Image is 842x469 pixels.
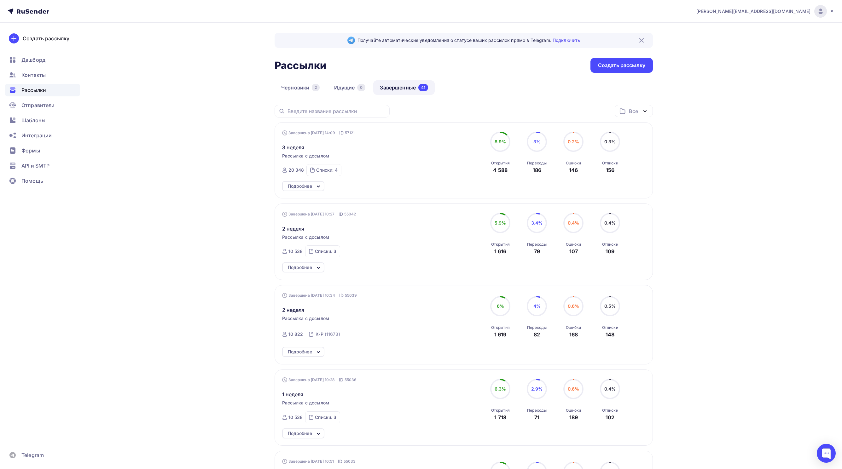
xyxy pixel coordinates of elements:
div: Подробнее [288,182,312,190]
div: 102 [606,414,614,421]
div: Завершена [DATE] 10:28 [282,377,357,383]
div: Отписки [602,242,618,247]
div: Ошибки [566,242,581,247]
span: 0.2% [568,139,579,144]
div: 10 822 [288,331,303,337]
span: ID [339,377,343,383]
div: Подробнее [288,348,312,356]
div: Переходы [527,325,547,330]
div: 107 [569,248,578,255]
span: 1 неделя [282,391,304,398]
div: 4 588 [493,166,508,174]
div: Создать рассылку [23,35,69,42]
span: Рассылка с досылом [282,153,329,159]
h2: Рассылки [275,59,326,72]
div: Завершена [DATE] 10:51 [282,458,356,465]
span: Интеграции [21,132,52,139]
span: Рассылка с досылом [282,234,329,240]
span: Рассылка с досылом [282,315,329,322]
a: Формы [5,144,80,157]
div: 71 [534,414,539,421]
span: Шаблоны [21,117,45,124]
span: 0.4% [604,220,616,226]
div: 146 [569,166,578,174]
span: Помощь [21,177,43,185]
span: 0.4% [604,386,616,392]
div: Отписки [602,325,618,330]
div: 82 [534,331,540,338]
a: Дашборд [5,54,80,66]
div: 79 [534,248,540,255]
a: Черновики2 [275,80,326,95]
span: Получайте автоматические уведомления о статусе ваших рассылок прямо в Telegram. [357,37,580,43]
div: Списки: 3 [315,414,336,420]
div: 10 538 [288,414,303,420]
div: Ошибки [566,408,581,413]
span: 6.3% [495,386,506,392]
span: 0.4% [568,220,579,226]
div: Завершена [DATE] 10:34 [282,292,357,299]
span: 0.5% [604,303,616,309]
div: Списки: 4 [316,167,338,173]
span: 6% [497,303,504,309]
a: К-Р (11673) [315,329,340,339]
div: Подробнее [288,430,312,437]
div: 10 538 [288,248,303,255]
a: [PERSON_NAME][EMAIL_ADDRESS][DOMAIN_NAME] [696,5,834,18]
div: 156 [606,166,614,174]
span: 55036 [345,377,357,383]
span: 2 неделя [282,306,305,314]
div: 1 619 [494,331,507,338]
a: Завершенные41 [373,80,435,95]
div: Создать рассылку [598,62,645,69]
span: API и SMTP [21,162,49,169]
span: Дашборд [21,56,45,64]
div: Открытия [491,242,510,247]
a: Подключить [553,37,580,43]
div: 1 616 [494,248,507,255]
div: Отписки [602,161,618,166]
div: Открытия [491,408,510,413]
div: Завершена [DATE] 10:27 [282,211,356,217]
span: 0.6% [568,386,579,392]
div: Завершена [DATE] 14:09 [282,130,355,136]
div: К-Р [316,331,323,337]
span: 5.9% [495,220,506,226]
div: Все [629,107,638,115]
span: 0.3% [604,139,616,144]
div: 41 [418,84,428,91]
span: [PERSON_NAME][EMAIL_ADDRESS][DOMAIN_NAME] [696,8,810,14]
div: Ошибки [566,325,581,330]
div: 186 [533,166,541,174]
div: 189 [569,414,578,421]
span: Рассылки [21,86,46,94]
a: Идущие0 [328,80,372,95]
div: 148 [606,331,614,338]
span: Telegram [21,451,44,459]
div: 168 [569,331,578,338]
span: ID [338,458,342,465]
div: Ошибки [566,161,581,166]
a: Контакты [5,69,80,81]
span: 8.9% [495,139,506,144]
div: 2 [312,84,320,91]
div: Списки: 3 [315,248,336,255]
span: 55039 [345,292,357,299]
span: Рассылка с досылом [282,400,329,406]
img: Telegram [347,37,355,44]
div: 0 [357,84,365,91]
span: 3% [533,139,541,144]
input: Введите название рассылки [287,108,386,115]
div: Отписки [602,408,618,413]
div: Открытия [491,161,510,166]
span: 0.6% [568,303,579,309]
div: Открытия [491,325,510,330]
span: ID [339,292,344,299]
span: 2 неделя [282,225,305,232]
span: 3 неделя [282,144,305,151]
span: 57121 [345,130,355,136]
div: Переходы [527,408,547,413]
span: ID [339,211,343,217]
button: Все [615,105,653,117]
div: Переходы [527,161,547,166]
